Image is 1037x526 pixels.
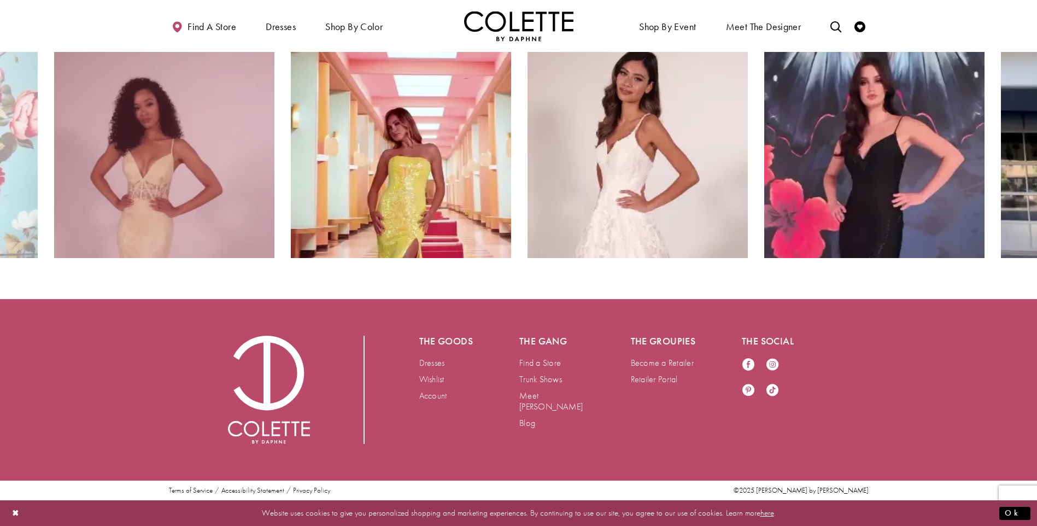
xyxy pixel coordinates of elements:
a: Retailer Portal [631,373,678,385]
a: Privacy Policy [293,487,330,494]
a: Account [419,390,447,401]
span: Meet the designer [726,21,801,32]
a: Find a store [169,11,239,41]
a: Visit our Pinterest - Opens in new tab [742,383,755,398]
span: Shop By Event [639,21,696,32]
h5: The gang [519,336,587,347]
a: Wishlist [419,373,444,385]
a: Check Wishlist [852,11,868,41]
a: Meet the designer [723,11,804,41]
span: Dresses [263,11,298,41]
ul: Follow us [736,352,795,404]
span: Dresses [266,21,296,32]
h5: The groupies [631,336,699,347]
a: Visit Colette by Daphne Homepage [228,336,310,444]
a: Terms of Service [169,487,213,494]
a: Become a Retailer [631,357,694,369]
a: Visit our Instagram - Opens in new tab [766,358,779,372]
a: Trunk Shows [519,373,562,385]
a: Visit our Facebook - Opens in new tab [742,358,755,372]
ul: Post footer menu [165,487,335,494]
a: Blog [519,417,535,429]
a: Find a Store [519,357,561,369]
a: Instagram Feed Action #0 - Opens in new tab [291,38,511,258]
a: Visit Home Page [464,11,573,41]
p: Website uses cookies to give you personalized shopping and marketing experiences. By continuing t... [79,506,958,521]
h5: The social [742,336,810,347]
a: Accessibility Statement [221,487,284,494]
a: Toggle search [828,11,844,41]
span: Shop by color [325,21,383,32]
span: Shop by color [323,11,385,41]
a: Dresses [419,357,445,369]
h5: The goods [419,336,476,347]
a: Meet [PERSON_NAME] [519,390,583,412]
button: Close Dialog [7,504,25,523]
span: ©2025 [PERSON_NAME] by [PERSON_NAME] [734,486,869,495]
span: Find a store [188,21,236,32]
a: here [760,507,774,518]
img: Colette by Daphne [228,336,310,444]
button: Submit Dialog [999,506,1030,520]
span: Shop By Event [636,11,699,41]
a: Instagram Feed Action #0 - Opens in new tab [528,38,748,258]
a: Instagram Feed Action #0 - Opens in new tab [764,38,985,258]
a: Visit our TikTok - Opens in new tab [766,383,779,398]
a: Instagram Feed Action #0 - Opens in new tab [54,38,274,258]
img: Colette by Daphne [464,11,573,41]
